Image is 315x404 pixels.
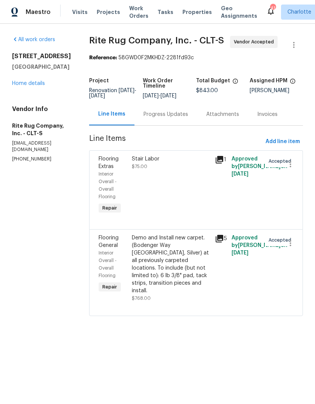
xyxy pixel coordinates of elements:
span: Flooring Extras [99,156,119,169]
span: Repair [99,283,120,291]
span: Renovation [89,88,136,99]
span: - [89,88,136,99]
span: [DATE] [143,93,159,99]
div: 41 [270,5,275,12]
div: Progress Updates [144,111,188,118]
span: Add line item [266,137,300,146]
span: Properties [182,8,212,16]
h5: Total Budget [196,78,230,83]
span: [DATE] [232,250,249,256]
span: Vendor Accepted [234,38,277,46]
span: Repair [99,204,120,212]
button: Add line item [262,135,303,149]
span: $768.00 [132,296,151,301]
b: Reference: [89,55,117,60]
h2: [STREET_ADDRESS] [12,52,71,60]
span: [DATE] [161,93,176,99]
a: Home details [12,81,45,86]
span: Maestro [26,8,51,16]
div: Stair Labor [132,155,210,163]
p: [EMAIL_ADDRESS][DOMAIN_NAME] [12,140,71,153]
p: [PHONE_NUMBER] [12,156,71,162]
span: Projects [97,8,120,16]
span: [DATE] [119,88,134,93]
span: Accepted [269,236,294,244]
span: [DATE] [89,93,105,99]
div: 58GWD0F2MKHDZ-2281fd93c [89,54,303,62]
span: Rite Rug Company, Inc. - CLT-S [89,36,224,45]
div: 5 [215,234,227,243]
span: Charlotte [287,8,311,16]
a: All work orders [12,37,55,42]
h5: Rite Rug Company, Inc. - CLT-S [12,122,71,137]
span: Approved by [PERSON_NAME] on [232,156,287,177]
span: $843.00 [196,88,218,93]
span: The total cost of line items that have been proposed by Opendoor. This sum includes line items th... [232,78,238,88]
span: Visits [72,8,88,16]
span: Accepted [269,157,294,165]
div: Demo and Install new carpet. (Bodenger Way [GEOGRAPHIC_DATA], Silver) at all previously carpeted ... [132,234,210,295]
div: [PERSON_NAME] [250,88,303,93]
span: $75.00 [132,164,147,169]
div: Invoices [257,111,278,118]
h4: Vendor Info [12,105,71,113]
h5: Project [89,78,109,83]
span: Line Items [89,135,262,149]
h5: Work Order Timeline [143,78,196,89]
span: Approved by [PERSON_NAME] on [232,235,287,256]
span: [DATE] [232,171,249,177]
span: Geo Assignments [221,5,257,20]
span: Interior Overall - Overall Flooring [99,251,117,278]
h5: [GEOGRAPHIC_DATA] [12,63,71,71]
span: The hpm assigned to this work order. [290,78,296,88]
span: Interior Overall - Overall Flooring [99,172,117,199]
div: Line Items [98,110,125,118]
span: - [143,93,176,99]
span: Tasks [157,9,173,15]
div: Attachments [206,111,239,118]
h5: Assigned HPM [250,78,287,83]
span: Work Orders [129,5,148,20]
span: Flooring General [99,235,119,248]
div: 1 [215,155,227,164]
